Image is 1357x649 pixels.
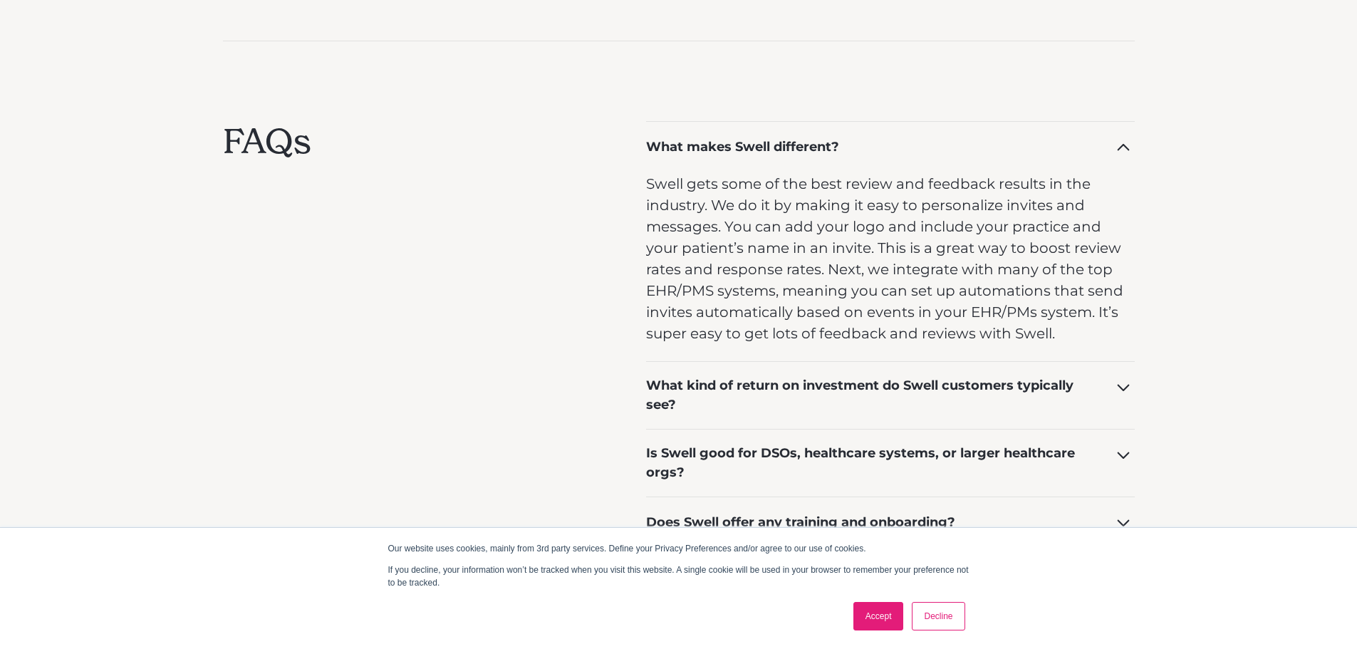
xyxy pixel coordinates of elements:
[646,444,1095,482] div: Is Swell good for DSOs, healthcare systems, or larger healthcare orgs?
[646,137,839,157] div: What makes Swell different?
[912,602,965,630] a: Decline
[853,602,904,630] a: Accept
[646,173,1135,344] p: Swell gets some of the best review and feedback results in the industry. We do it by making it ea...
[223,121,589,162] h2: FAQs
[388,542,969,555] p: Our website uses cookies, mainly from 3rd party services. Define your Privacy Preferences and/or ...
[646,513,955,532] div: Does Swell offer any training and onboarding?
[646,376,1095,415] div: What kind of return on investment do Swell customers typically see?
[388,564,969,589] p: If you decline, your information won’t be tracked when you visit this website. A single cookie wi...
